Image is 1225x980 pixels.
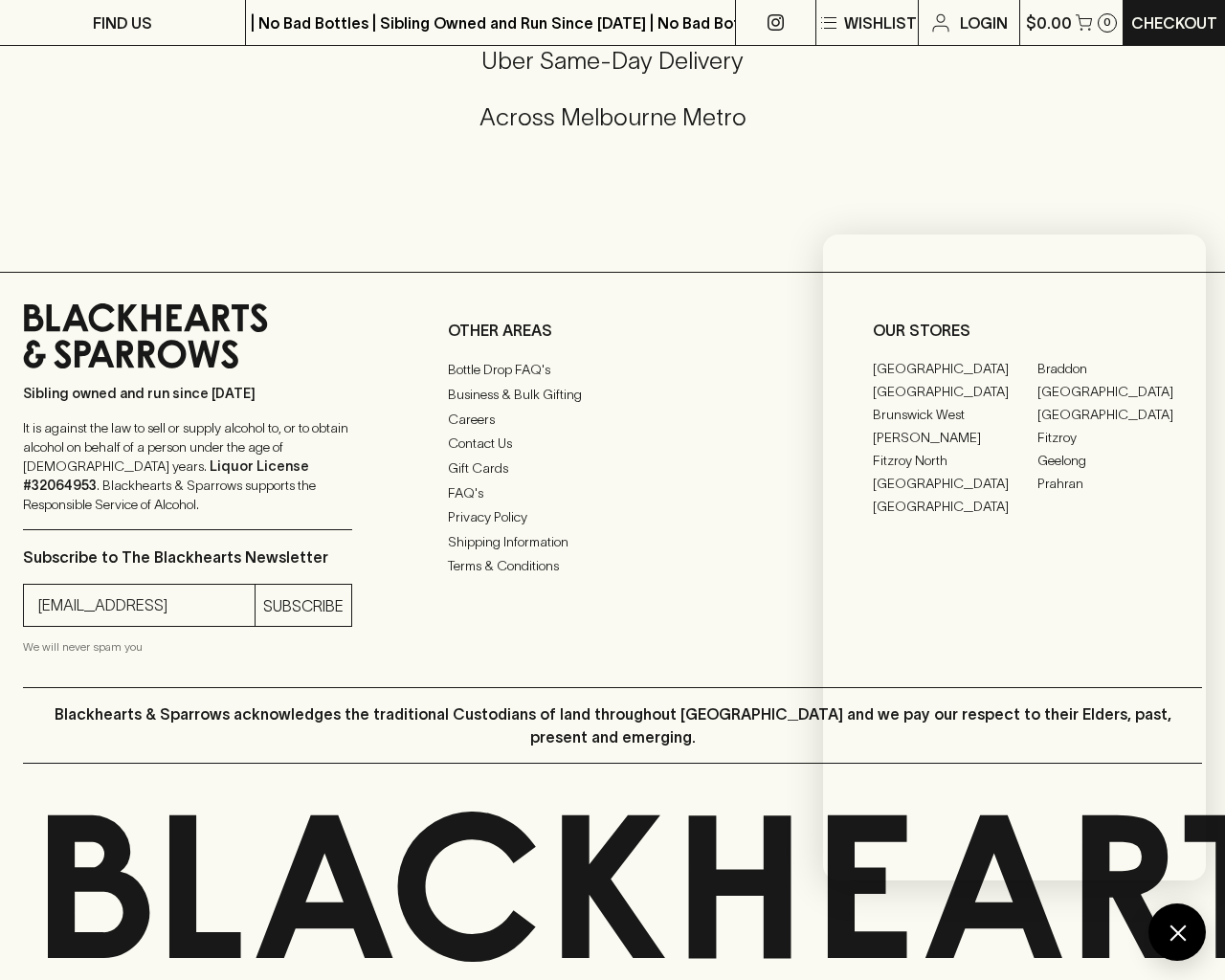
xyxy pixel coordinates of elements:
button: SUBSCRIBE [256,585,351,626]
a: Business & Bulk Gifting [448,383,777,406]
p: Subscribe to The Blackhearts Newsletter [23,546,352,568]
a: FAQ's [448,481,777,504]
a: Shipping Information [448,530,777,553]
p: Login [960,11,1008,34]
p: 0 [1103,17,1111,28]
p: FIND US [93,11,152,34]
a: Careers [448,408,777,431]
p: $0.00 [1026,11,1072,34]
input: e.g. jane@blackheartsandsparrows.com.au [38,590,255,621]
p: It is against the law to sell or supply alcohol to, or to obtain alcohol on behalf of a person un... [23,418,352,514]
h5: Across Melbourne Metro [23,101,1202,133]
h5: Uber Same-Day Delivery [23,45,1202,77]
p: Blackhearts & Sparrows acknowledges the traditional Custodians of land throughout [GEOGRAPHIC_DAT... [37,702,1188,748]
p: SUBSCRIBE [263,594,344,617]
p: Wishlist [844,11,917,34]
a: Terms & Conditions [448,555,777,578]
a: Contact Us [448,433,777,456]
a: Gift Cards [448,457,777,479]
p: Sibling owned and run since [DATE] [23,384,352,403]
p: OTHER AREAS [448,319,777,342]
a: Bottle Drop FAQ's [448,359,777,382]
a: Privacy Policy [448,505,777,528]
p: Checkout [1131,11,1217,34]
p: We will never spam you [23,637,352,657]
